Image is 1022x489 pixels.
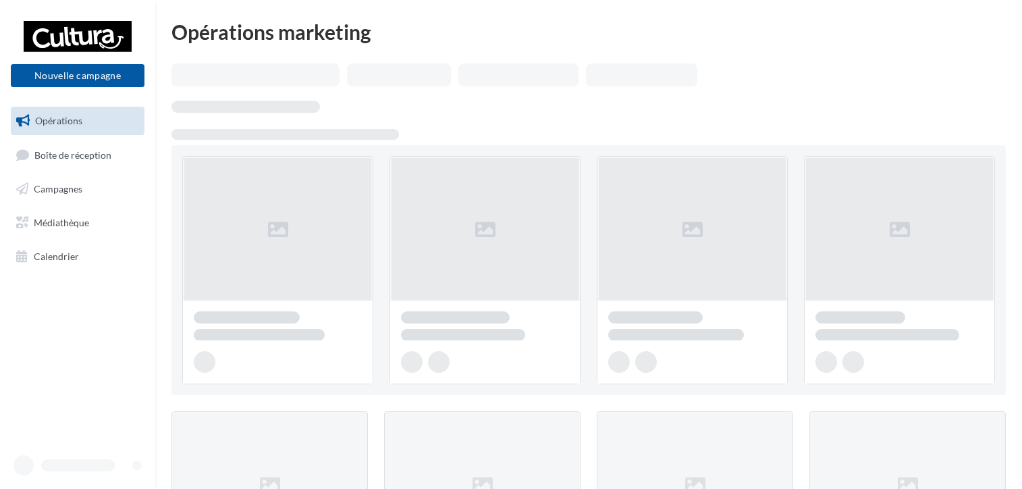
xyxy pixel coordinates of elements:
[34,183,82,195] span: Campagnes
[34,217,89,228] span: Médiathèque
[34,250,79,261] span: Calendrier
[8,107,147,135] a: Opérations
[11,64,144,87] button: Nouvelle campagne
[8,242,147,271] a: Calendrier
[171,22,1006,42] div: Opérations marketing
[34,149,111,160] span: Boîte de réception
[35,115,82,126] span: Opérations
[8,140,147,170] a: Boîte de réception
[8,175,147,203] a: Campagnes
[8,209,147,237] a: Médiathèque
